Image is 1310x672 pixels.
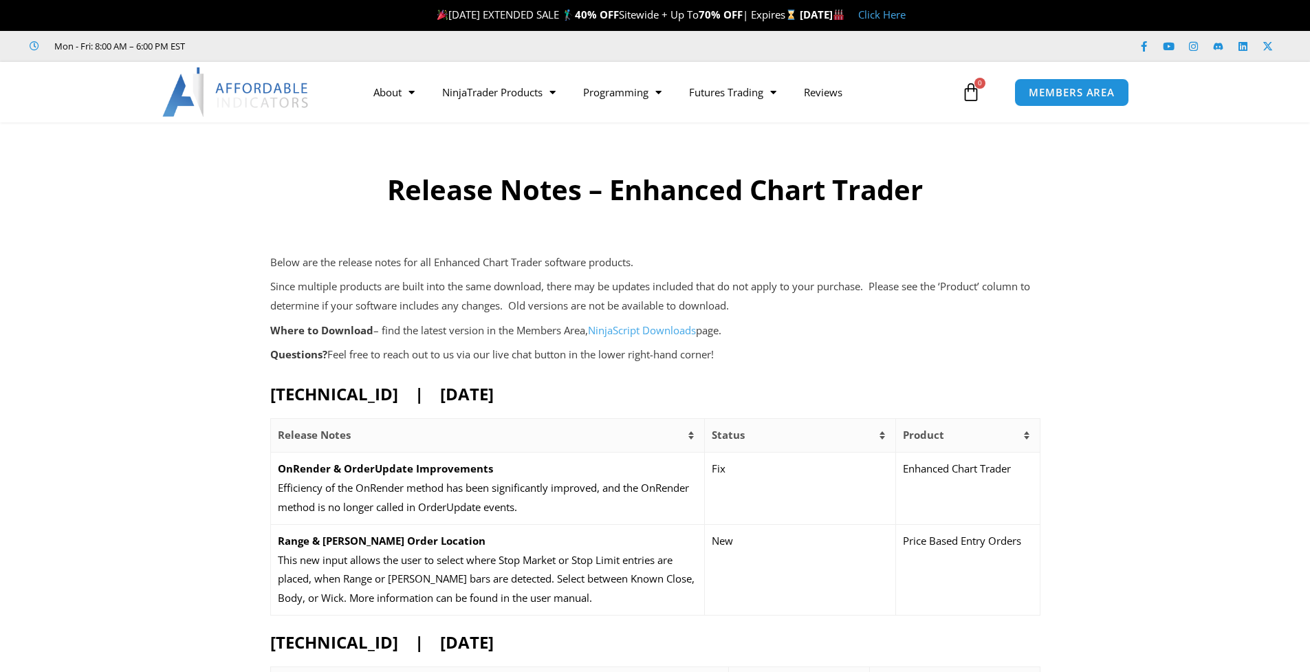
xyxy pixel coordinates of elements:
[270,383,1040,404] h2: [TECHNICAL_ID] | [DATE]
[428,76,569,108] a: NinjaTrader Products
[588,323,696,337] a: NinjaScript Downloads
[437,10,448,20] img: 🎉
[270,277,1040,316] p: Since multiple products are built into the same download, there may be updates included that do n...
[1029,87,1115,98] span: MEMBERS AREA
[51,38,185,54] span: Mon - Fri: 8:00 AM – 6:00 PM EST
[278,462,493,475] strong: OnRender & OrderUpdate Improvements
[800,8,844,21] strong: [DATE]
[278,534,485,548] strong: Range & [PERSON_NAME] Order Location
[712,532,888,551] p: New
[204,39,411,53] iframe: Customer reviews powered by Trustpilot
[833,10,844,20] img: 🏭
[270,347,327,361] strong: Questions?
[270,321,1040,340] p: – find the latest version in the Members Area, page.
[675,76,790,108] a: Futures Trading
[974,78,985,89] span: 0
[699,8,743,21] strong: 70% OFF
[569,76,675,108] a: Programming
[360,76,958,108] nav: Menu
[786,10,796,20] img: ⌛
[1014,78,1129,107] a: MEMBERS AREA
[790,76,856,108] a: Reviews
[712,459,888,479] p: Fix
[270,631,1040,653] h2: [TECHNICAL_ID] | [DATE]
[941,72,1001,112] a: 0
[903,428,944,442] strong: Product
[162,67,310,117] img: LogoAI | Affordable Indicators – NinjaTrader
[270,323,373,337] strong: Where to Download
[712,428,745,442] strong: Status
[360,76,428,108] a: About
[278,551,698,609] p: This new input allows the user to select where Stop Market or Stop Limit entries are placed, when...
[270,345,1040,365] p: Feel free to reach out to us via our live chat button in the lower right-hand corner!
[199,171,1111,209] h1: Release Notes – Enhanced Chart Trader
[278,428,351,442] strong: Release Notes
[278,479,698,517] p: Efficiency of the OnRender method has been significantly improved, and the OnRender method is no ...
[575,8,619,21] strong: 40% OFF
[903,459,1033,479] p: Enhanced Chart Trader
[858,8,906,21] a: Click Here
[903,532,1033,551] p: Price Based Entry Orders
[270,253,1040,272] p: Below are the release notes for all Enhanced Chart Trader software products.
[434,8,800,21] span: [DATE] EXTENDED SALE 🏌️‍♂️ Sitewide + Up To | Expires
